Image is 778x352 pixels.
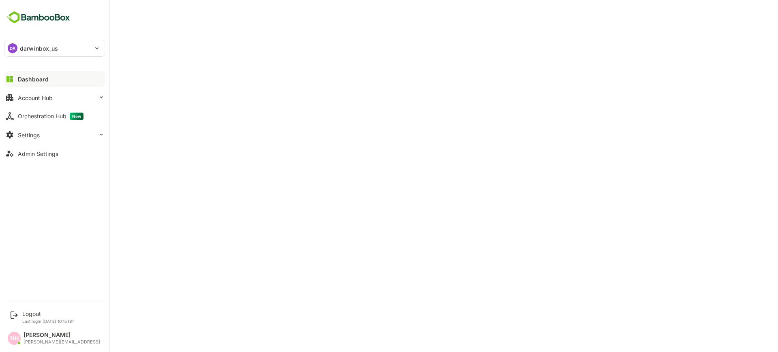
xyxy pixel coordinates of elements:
div: Admin Settings [18,150,58,157]
button: Admin Settings [4,145,105,162]
div: DAdarwinbox_us [4,40,105,56]
button: Dashboard [4,71,105,87]
div: Settings [18,132,40,139]
p: darwinbox_us [20,44,58,53]
div: [PERSON_NAME] [24,332,100,339]
p: Last login: [DATE] 10:15 IST [22,319,75,324]
button: Settings [4,127,105,143]
div: Orchestration Hub [18,113,83,120]
div: DA [8,43,17,53]
span: New [70,113,83,120]
div: Dashboard [18,76,49,83]
div: Logout [22,310,75,317]
img: BambooboxFullLogoMark.5f36c76dfaba33ec1ec1367b70bb1252.svg [4,10,73,25]
button: Orchestration HubNew [4,108,105,124]
button: Account Hub [4,90,105,106]
div: NH [8,332,21,345]
div: Account Hub [18,94,53,101]
div: [PERSON_NAME][EMAIL_ADDRESS] [24,339,100,345]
